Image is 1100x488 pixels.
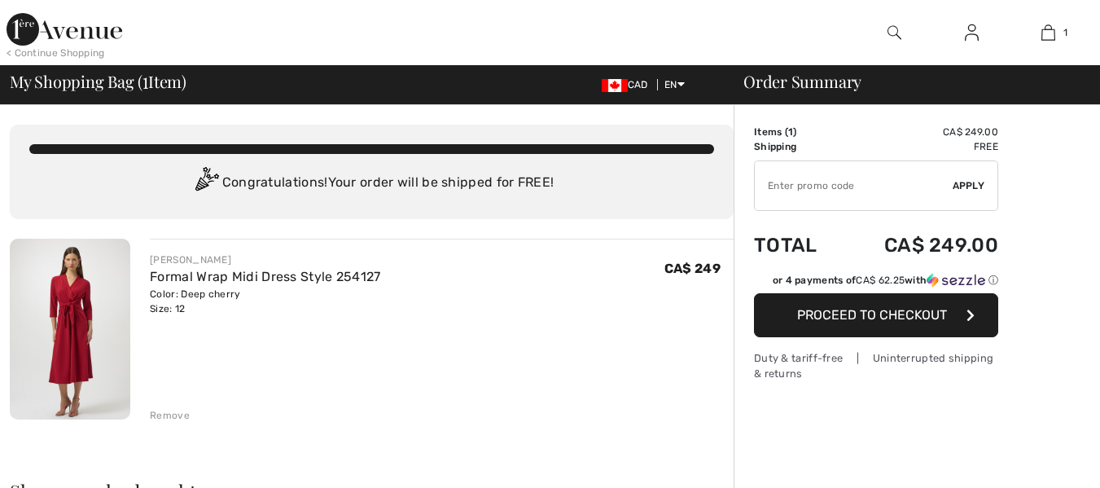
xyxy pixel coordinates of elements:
td: Free [841,139,998,154]
a: Sign In [952,23,992,43]
img: search the website [887,23,901,42]
img: Sezzle [927,273,985,288]
span: Proceed to Checkout [797,307,947,323]
td: Total [754,218,841,273]
img: Canadian Dollar [602,79,628,92]
span: Apply [953,178,985,193]
td: Items ( ) [754,125,841,139]
span: My Shopping Bag ( Item) [10,73,186,90]
div: Color: Deep cherry Size: 12 [150,287,381,316]
div: Congratulations! Your order will be shipped for FREE! [29,167,714,200]
img: My Info [965,23,979,42]
div: or 4 payments ofCA$ 62.25withSezzle Click to learn more about Sezzle [754,273,998,293]
span: CA$ 62.25 [856,275,905,286]
td: CA$ 249.00 [841,218,998,273]
div: Order Summary [724,73,1090,90]
td: Shipping [754,139,841,154]
a: Formal Wrap Midi Dress Style 254127 [150,269,381,284]
button: Proceed to Checkout [754,293,998,337]
span: CA$ 249 [664,261,721,276]
span: 1 [142,69,148,90]
span: 1 [1063,25,1067,40]
div: Remove [150,408,190,423]
img: Congratulation2.svg [190,167,222,200]
img: 1ère Avenue [7,13,122,46]
div: < Continue Shopping [7,46,105,60]
td: CA$ 249.00 [841,125,998,139]
input: Promo code [755,161,953,210]
div: or 4 payments of with [773,273,998,288]
a: 1 [1010,23,1086,42]
img: Formal Wrap Midi Dress Style 254127 [10,239,130,420]
div: [PERSON_NAME] [150,253,381,267]
span: CAD [602,79,655,90]
div: Duty & tariff-free | Uninterrupted shipping & returns [754,350,998,381]
img: My Bag [1041,23,1055,42]
span: EN [664,79,685,90]
span: 1 [788,126,793,138]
